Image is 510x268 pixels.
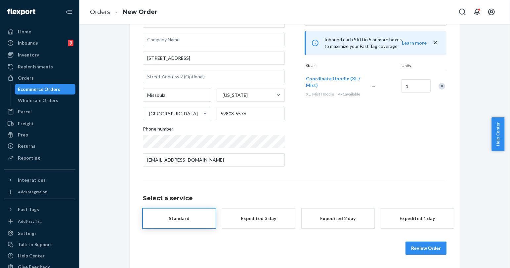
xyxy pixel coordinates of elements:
button: Close Navigation [62,5,75,19]
div: [GEOGRAPHIC_DATA] [149,110,198,117]
div: Reporting [18,155,40,161]
div: Wholesale Orders [18,97,59,104]
a: Inbounds9 [4,38,75,48]
span: Phone number [143,126,173,135]
div: Returns [18,143,35,149]
a: Returns [4,141,75,151]
div: Parcel [18,108,32,115]
input: Street Address 2 (Optional) [143,70,285,83]
div: Add Integration [18,189,47,195]
div: Fast Tags [18,206,39,213]
a: Parcel [4,106,75,117]
div: Orders [18,75,34,81]
div: Remove Item [439,83,445,90]
a: Home [4,26,75,37]
img: Flexport logo [7,9,35,15]
div: Add Fast Tag [18,218,42,224]
input: Street Address [143,52,285,65]
div: 9 [68,40,73,46]
div: Help Center [18,252,45,259]
a: Inventory [4,50,75,60]
a: Orders [90,8,110,16]
button: Open account menu [485,5,498,19]
div: Home [18,28,31,35]
input: City [143,89,211,102]
button: Standard [143,209,216,228]
button: Open notifications [470,5,484,19]
a: Replenishments [4,61,75,72]
a: Settings [4,228,75,239]
button: Learn more [402,40,427,46]
div: Expedited 3 day [232,215,285,222]
div: Units [400,63,430,70]
a: Prep [4,130,75,140]
button: Fast Tags [4,204,75,215]
button: Open Search Box [456,5,469,19]
div: Replenishments [18,63,53,70]
button: Review Order [405,242,446,255]
div: Settings [18,230,37,237]
a: Add Integration [4,188,75,196]
input: ZIP Code [217,107,285,120]
button: Coordinate Hoodie (XL / Mist) [306,75,364,89]
div: Prep [18,132,28,138]
div: Integrations [18,177,46,183]
div: SKUs [305,63,400,70]
a: New Order [123,8,157,16]
ol: breadcrumbs [85,2,163,22]
div: Standard [153,215,206,222]
a: Orders [4,73,75,83]
button: Expedited 2 day [302,209,374,228]
a: Talk to Support [4,239,75,250]
span: — [372,83,376,89]
div: Talk to Support [18,241,52,248]
div: Freight [18,120,34,127]
div: Inventory [18,52,39,58]
span: 471 available [338,92,360,96]
div: Expedited 1 day [391,215,444,222]
input: Email (Only Required for International) [143,153,285,167]
span: XL. Mist Hoodie [306,92,334,96]
a: Add Fast Tag [4,217,75,225]
button: Expedited 1 day [381,209,454,228]
div: [US_STATE] [223,92,248,98]
input: [US_STATE] [222,92,223,98]
div: Inbounds [18,40,38,46]
input: Company Name [143,33,285,46]
button: close [432,39,439,46]
div: Expedited 2 day [312,215,364,222]
div: Ecommerce Orders [18,86,61,93]
div: Inbound each SKU in 5 or more boxes to maximize your Fast Tag coverage [305,31,446,55]
input: Quantity [402,79,431,93]
a: Reporting [4,153,75,163]
button: Help Center [491,117,504,151]
h1: Select a service [143,195,446,202]
a: Wholesale Orders [15,95,76,106]
a: Help Center [4,250,75,261]
input: [GEOGRAPHIC_DATA] [149,110,149,117]
button: Expedited 3 day [222,209,295,228]
a: Ecommerce Orders [15,84,76,95]
span: Coordinate Hoodie (XL / Mist) [306,76,360,88]
button: Integrations [4,175,75,185]
a: Freight [4,118,75,129]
